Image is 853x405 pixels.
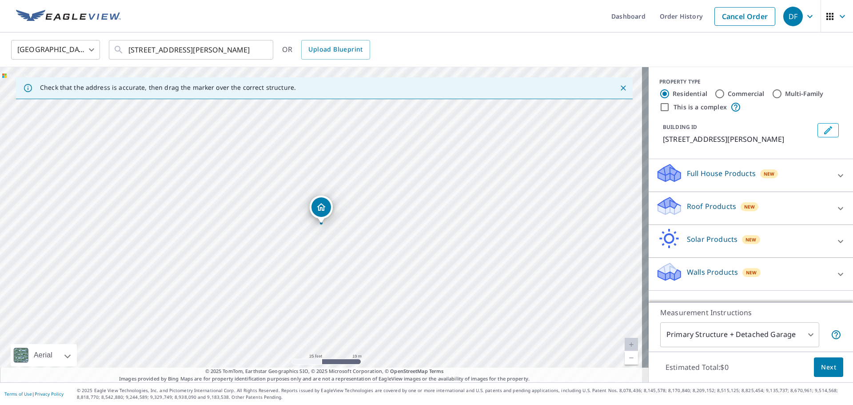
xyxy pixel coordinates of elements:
[310,196,333,223] div: Dropped pin, building 1, Residential property, 202 Grantham Pl Newark, DE 19711
[656,229,846,254] div: Solar ProductsNew
[301,40,370,60] a: Upload Blueprint
[618,82,629,94] button: Close
[673,89,707,98] label: Residential
[714,7,775,26] a: Cancel Order
[308,44,363,55] span: Upload Blueprint
[11,37,100,62] div: [GEOGRAPHIC_DATA]
[745,236,757,243] span: New
[4,391,64,397] p: |
[831,329,841,340] span: Your report will include the primary structure and a detached garage if one exists.
[663,123,697,131] p: BUILDING ID
[687,168,756,179] p: Full House Products
[785,89,824,98] label: Multi-Family
[746,269,757,276] span: New
[429,368,444,374] a: Terms
[821,362,836,373] span: Next
[77,387,849,401] p: © 2025 Eagle View Technologies, Inc. and Pictometry International Corp. All Rights Reserved. Repo...
[16,10,121,23] img: EV Logo
[31,344,55,366] div: Aerial
[656,261,846,287] div: Walls ProductsNew
[658,357,736,377] p: Estimated Total: $0
[282,40,370,60] div: OR
[687,267,738,277] p: Walls Products
[35,391,64,397] a: Privacy Policy
[744,203,755,210] span: New
[656,196,846,221] div: Roof ProductsNew
[625,338,638,351] a: Current Level 20, Zoom In Disabled
[656,163,846,188] div: Full House ProductsNew
[660,322,819,347] div: Primary Structure + Detached Garage
[625,351,638,365] a: Current Level 20, Zoom Out
[783,7,803,26] div: DF
[40,84,296,92] p: Check that the address is accurate, then drag the marker over the correct structure.
[4,391,32,397] a: Terms of Use
[687,201,736,212] p: Roof Products
[764,170,775,177] span: New
[817,123,839,137] button: Edit building 1
[674,103,727,112] label: This is a complex
[390,368,427,374] a: OpenStreetMap
[659,78,842,86] div: PROPERTY TYPE
[660,307,841,318] p: Measurement Instructions
[205,368,444,375] span: © 2025 TomTom, Earthstar Geographics SIO, © 2025 Microsoft Corporation, ©
[663,134,814,144] p: [STREET_ADDRESS][PERSON_NAME]
[11,344,77,366] div: Aerial
[814,357,843,377] button: Next
[128,37,255,62] input: Search by address or latitude-longitude
[728,89,765,98] label: Commercial
[687,234,737,245] p: Solar Products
